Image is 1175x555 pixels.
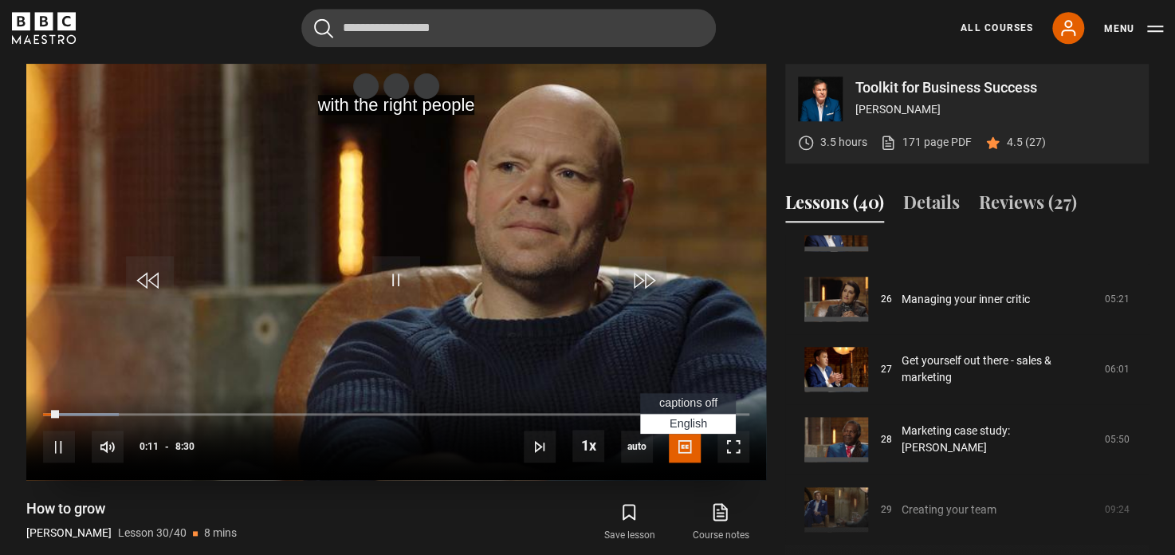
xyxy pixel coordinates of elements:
[675,499,766,545] a: Course notes
[26,499,237,518] h1: How to grow
[572,430,604,462] button: Playback Rate
[165,441,169,452] span: -
[204,525,237,541] p: 8 mins
[855,101,1136,118] p: [PERSON_NAME]
[43,413,749,416] div: Progress Bar
[902,291,1030,308] a: Managing your inner critic
[26,525,112,541] p: [PERSON_NAME]
[1103,21,1163,37] button: Toggle navigation
[1007,134,1046,151] p: 4.5 (27)
[717,431,749,462] button: Fullscreen
[301,9,716,47] input: Search
[880,134,972,151] a: 171 page PDF
[43,431,75,462] button: Pause
[902,352,1095,386] a: Get yourself out there - sales & marketing
[314,18,333,38] button: Submit the search query
[979,189,1077,222] button: Reviews (27)
[140,432,159,461] span: 0:11
[670,417,707,430] span: English
[902,423,1095,456] a: Marketing case study: [PERSON_NAME]
[524,431,556,462] button: Next Lesson
[118,525,187,541] p: Lesson 30/40
[621,431,653,462] span: auto
[12,12,76,44] svg: BBC Maestro
[961,21,1033,35] a: All Courses
[584,499,674,545] button: Save lesson
[26,64,766,480] video-js: Video Player
[92,431,124,462] button: Mute
[820,134,867,151] p: 3.5 hours
[902,221,984,238] a: The perfect pitch
[669,431,701,462] button: Captions
[621,431,653,462] div: Current quality: 720p
[175,432,195,461] span: 8:30
[785,189,884,222] button: Lessons (40)
[903,189,960,222] button: Details
[855,81,1136,95] p: Toolkit for Business Success
[659,396,717,409] span: captions off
